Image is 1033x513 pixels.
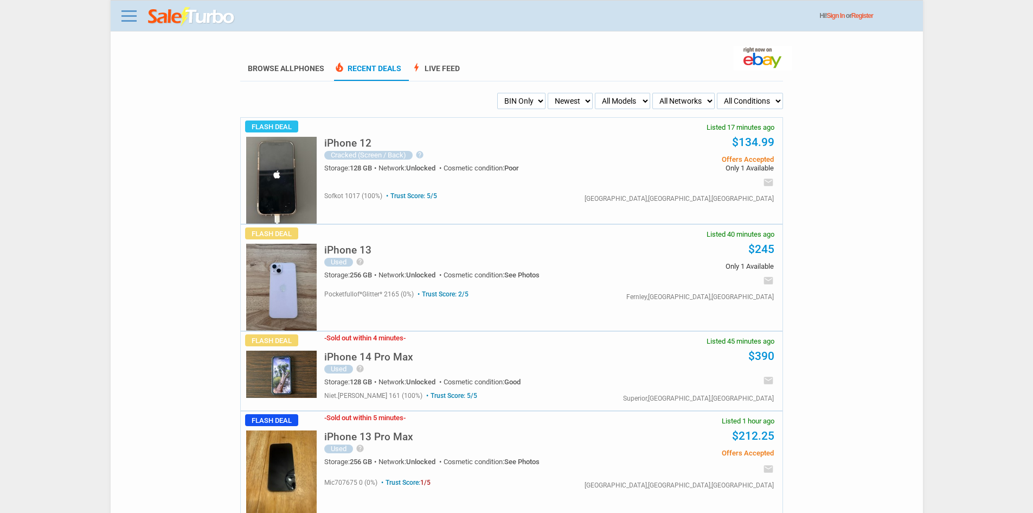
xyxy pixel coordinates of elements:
[324,334,326,342] span: -
[763,375,774,386] i: email
[722,417,774,425] span: Listed 1 hour ago
[610,263,773,270] span: Only 1 Available
[763,275,774,286] i: email
[350,378,372,386] span: 128 GB
[246,137,317,224] img: s-l225.jpg
[324,151,413,160] div: Cracked (Screen / Back)
[424,392,477,400] span: Trust Score: 5/5
[379,479,431,486] span: Trust Score:
[763,177,774,188] i: email
[444,378,521,385] div: Cosmetic condition:
[504,458,540,466] span: See Photos
[324,140,371,148] a: iPhone 12
[294,64,324,73] span: Phones
[324,432,413,442] h5: iPhone 13 Pro Max
[324,245,371,255] h5: iPhone 13
[763,464,774,474] i: email
[324,247,371,255] a: iPhone 13
[411,62,422,73] span: bolt
[246,351,317,398] img: s-l225.jpg
[324,414,326,422] span: -
[324,458,378,465] div: Storage:
[585,482,774,489] div: [GEOGRAPHIC_DATA],[GEOGRAPHIC_DATA],[GEOGRAPHIC_DATA]
[378,271,444,278] div: Network:
[610,156,773,163] span: Offers Accepted
[324,434,413,442] a: iPhone 13 Pro Max
[585,195,774,202] div: [GEOGRAPHIC_DATA],[GEOGRAPHIC_DATA],[GEOGRAPHIC_DATA]
[350,458,372,466] span: 256 GB
[324,258,353,267] div: Used
[732,429,774,442] a: $212.25
[324,354,413,362] a: iPhone 14 Pro Max
[350,164,372,172] span: 128 GB
[324,192,382,200] span: sofkot 1017 (100%)
[403,334,406,342] span: -
[707,124,774,131] span: Listed 17 minutes ago
[245,334,298,346] span: Flash Deal
[406,458,435,466] span: Unlocked
[444,164,519,172] div: Cosmetic condition:
[324,352,413,362] h5: iPhone 14 Pro Max
[732,136,774,149] a: $134.99
[324,290,414,298] span: pocketfullof*glitter* 2165 (0%)
[248,64,324,73] a: Browse AllPhones
[245,227,298,239] span: Flash Deal
[444,271,540,278] div: Cosmetic condition:
[846,12,873,20] span: or
[827,12,845,20] a: Sign In
[324,334,406,341] h3: Sold out within 4 minutes
[378,164,444,172] div: Network:
[324,164,378,172] div: Storage:
[610,449,773,457] span: Offers Accepted
[350,271,372,279] span: 256 GB
[623,395,774,402] div: Superior,[GEOGRAPHIC_DATA],[GEOGRAPHIC_DATA]
[378,378,444,385] div: Network:
[420,479,431,486] span: 1/5
[334,62,345,73] span: local_fire_department
[384,192,437,200] span: Trust Score: 5/5
[610,164,773,172] span: Only 1 Available
[748,350,774,363] a: $390
[504,164,519,172] span: Poor
[324,414,406,421] h3: Sold out within 5 minutes
[406,378,435,386] span: Unlocked
[406,164,435,172] span: Unlocked
[356,364,364,373] i: help
[356,257,364,266] i: help
[324,392,422,400] span: niet.[PERSON_NAME] 161 (100%)
[626,294,774,300] div: Fernley,[GEOGRAPHIC_DATA],[GEOGRAPHIC_DATA]
[411,64,460,81] a: boltLive Feed
[504,271,540,279] span: See Photos
[334,64,401,81] a: local_fire_departmentRecent Deals
[148,7,235,27] img: saleturbo.com - Online Deals and Discount Coupons
[324,138,371,148] h5: iPhone 12
[415,290,469,298] span: Trust Score: 2/5
[707,231,774,238] span: Listed 40 minutes ago
[378,458,444,465] div: Network:
[415,150,424,159] i: help
[748,243,774,256] a: $245
[324,445,353,453] div: Used
[406,271,435,279] span: Unlocked
[356,444,364,453] i: help
[851,12,873,20] a: Register
[324,378,378,385] div: Storage:
[444,458,540,465] div: Cosmetic condition:
[245,121,298,132] span: Flash Deal
[707,338,774,345] span: Listed 45 minutes ago
[820,12,827,20] span: Hi!
[245,414,298,426] span: Flash Deal
[324,271,378,278] div: Storage:
[504,378,521,386] span: Good
[324,479,377,486] span: mic707675 0 (0%)
[324,365,353,373] div: Used
[246,244,317,331] img: s-l225.jpg
[403,414,406,422] span: -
